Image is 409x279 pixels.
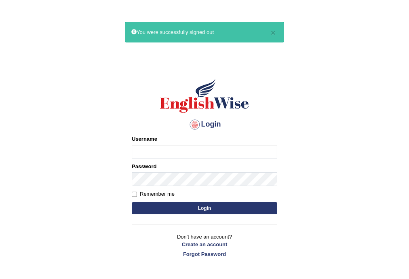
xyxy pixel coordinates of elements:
div: You were successfully signed out [125,22,284,42]
img: Logo of English Wise sign in for intelligent practice with AI [158,78,251,114]
input: Remember me [132,192,137,197]
label: Username [132,135,157,143]
label: Remember me [132,190,175,198]
button: Login [132,202,277,214]
p: Don't have an account? [132,233,277,258]
label: Password [132,163,156,170]
button: × [271,28,276,37]
a: Forgot Password [132,250,277,258]
a: Create an account [132,241,277,248]
h4: Login [132,118,277,131]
